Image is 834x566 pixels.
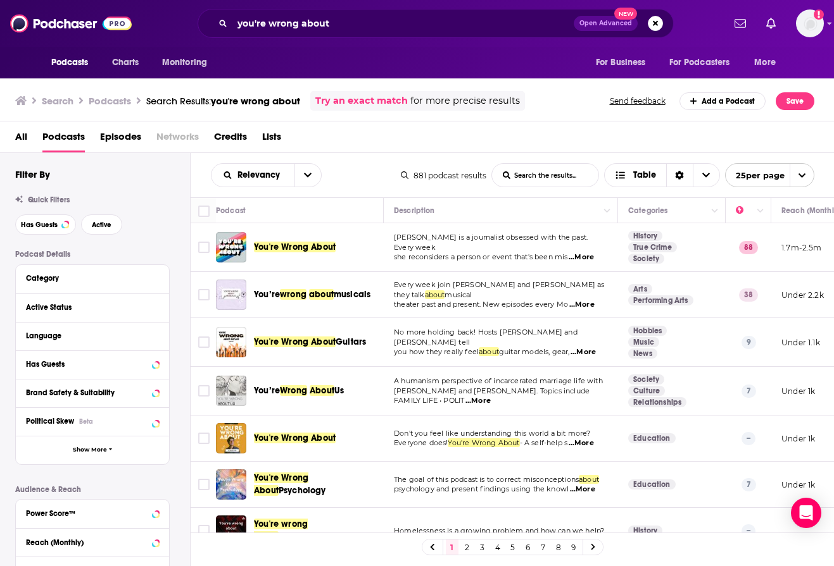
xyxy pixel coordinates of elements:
a: You're wrong about homelessness! [216,515,246,546]
a: 1 [446,539,458,555]
span: New [614,8,637,20]
a: Education [628,479,676,489]
span: Podcasts [51,54,89,71]
button: open menu [587,51,662,75]
span: ...More [570,484,595,495]
a: Education [628,433,676,443]
span: guitar models, gear, [499,347,569,356]
div: Language [26,331,151,340]
a: Show notifications dropdown [730,13,751,34]
a: 9 [567,539,580,555]
p: 9 [742,336,756,348]
span: you how they really feel [394,347,479,356]
span: ...More [465,396,491,406]
span: You're wrong about [254,519,308,542]
a: Episodes [100,126,141,152]
a: History [628,526,662,536]
a: Lists [262,126,281,152]
span: Us [334,385,344,396]
p: Podcast Details [15,250,170,259]
span: You're Wrong About [254,433,336,443]
h2: Choose List sort [211,163,322,187]
a: Performing Arts [628,295,693,305]
span: Toggle select row [198,289,210,300]
h2: Filter By [15,168,50,180]
a: Credits [214,126,247,152]
p: 1.7m-2.5m [781,242,822,253]
span: Toggle select row [198,385,210,397]
a: News [628,348,657,359]
span: [PERSON_NAME] is a journalist obsessed with the past. Every week [394,233,588,252]
button: Has Guests [26,356,159,372]
span: Show More [73,446,107,453]
button: Show profile menu [796,9,824,37]
a: You're Wrong About [254,432,336,445]
button: Active [81,214,122,235]
a: Music [628,337,659,347]
a: Podcasts [42,126,85,152]
span: about [579,475,599,484]
a: 2 [461,539,474,555]
p: Under 1.1k [781,337,820,348]
a: You’rewrongaboutmusicals [254,288,370,301]
button: Save [776,92,814,110]
img: You're Wrong About Guitars [216,327,246,357]
span: For Business [596,54,646,71]
img: You’re Wrong About Us [216,376,246,406]
span: - A self-help s [520,438,568,447]
a: Society [628,254,664,264]
a: You're Wrong About [216,423,246,453]
span: Wrong [280,385,307,396]
h3: Search [42,95,73,107]
button: open menu [42,51,105,75]
p: -- [742,524,755,537]
p: __ [781,526,806,536]
span: Has Guests [21,221,58,228]
p: 7 [742,385,756,397]
div: Has Guests [26,360,148,369]
h3: Podcasts [89,95,131,107]
a: Relationships [628,397,686,407]
span: The goal of this podcast is to correct misconceptions [394,475,579,484]
span: Monitoring [162,54,207,71]
span: Toggle select row [198,242,210,253]
img: You're Wrong About Psychology [216,469,246,500]
span: Everyone does! [394,438,448,447]
span: Don't you feel like understanding this world a bit more? [394,429,591,438]
a: 8 [552,539,565,555]
button: open menu [294,164,321,187]
img: Podchaser - Follow, Share and Rate Podcasts [10,11,132,35]
a: Charts [104,51,147,75]
button: open menu [725,163,814,187]
div: Search podcasts, credits, & more... [198,9,674,38]
p: 38 [739,288,758,301]
a: All [15,126,27,152]
img: You’re wrong about musicals [216,280,246,310]
button: Send feedback [606,95,669,106]
a: 3 [476,539,489,555]
div: Categories [628,203,667,218]
span: ...More [569,300,595,310]
p: Audience & Reach [15,485,170,494]
span: For Podcasters [669,54,730,71]
a: 5 [507,539,519,555]
span: 25 per page [726,166,785,185]
div: Description [394,203,434,218]
span: You’re [254,385,280,396]
button: Column Actions [600,204,615,219]
span: Psychology [279,485,326,496]
span: Open Advanced [579,20,632,27]
p: 7 [742,478,756,491]
span: Toggle select row [198,479,210,490]
a: History [628,231,662,241]
button: open menu [745,51,792,75]
span: Toggle select row [198,525,210,536]
img: You're Wrong About [216,232,246,262]
span: theater past and present. New episodes every Mo [394,300,568,309]
div: Open Intercom Messenger [791,498,821,528]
